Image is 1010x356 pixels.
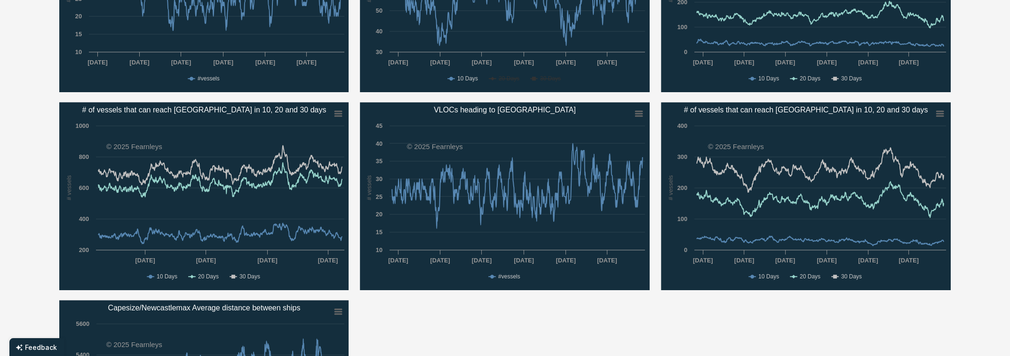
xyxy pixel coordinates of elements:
[677,215,687,222] text: 100
[376,7,382,14] text: 50
[75,122,88,129] text: 1000
[157,273,177,280] text: 10 Days
[430,257,450,264] text: [DATE]
[213,59,233,66] text: [DATE]
[899,257,919,264] text: [DATE]
[318,257,337,264] text: [DATE]
[76,320,89,327] text: 5600
[171,59,191,66] text: [DATE]
[198,273,218,280] text: 20 Days
[376,211,382,218] text: 20
[597,257,617,264] text: [DATE]
[841,273,862,280] text: 30 Days
[108,304,300,312] text: Capesize/Newcastlemax Average distance between ships
[677,153,687,160] text: 300
[239,273,260,280] text: 30 Days
[376,122,382,129] text: 45
[376,28,382,35] text: 40
[376,158,382,165] text: 35
[106,340,162,348] text: © 2025 Fearnleys
[376,175,382,182] text: 30
[775,257,795,264] text: [DATE]
[734,59,754,66] text: [DATE]
[376,229,382,236] text: 15
[430,59,450,66] text: [DATE]
[255,59,275,66] text: [DATE]
[389,59,408,66] text: [DATE]
[257,257,277,264] text: [DATE]
[556,257,576,264] text: [DATE]
[75,48,81,55] text: 10
[693,59,713,66] text: [DATE]
[667,175,674,200] text: # vessels
[376,140,382,147] text: 40
[775,59,795,66] text: [DATE]
[79,246,88,253] text: 200
[196,257,215,264] text: [DATE]
[472,257,492,264] text: [DATE]
[758,273,779,280] text: 10 Days
[296,59,316,66] text: [DATE]
[859,59,878,66] text: [DATE]
[366,175,373,200] text: # vessels
[758,75,779,82] text: 10 Days
[87,59,107,66] text: [DATE]
[899,59,919,66] text: [DATE]
[734,257,754,264] text: [DATE]
[677,24,687,31] text: 100
[376,246,382,253] text: 10
[684,246,687,253] text: 0
[376,48,382,55] text: 30
[514,257,534,264] text: [DATE]
[708,142,764,150] text: © 2025 Fearnleys
[360,102,650,290] svg: VLOCs heading to Australia
[684,48,687,55] text: 0
[472,59,492,66] text: [DATE]
[75,13,81,20] text: 20
[407,142,463,150] text: © 2025 Fearnleys
[498,273,520,280] text: #vessels
[59,102,349,290] svg: # of vessels that can reach Port Hedland in 10, 20 and 30 days
[376,193,382,200] text: 25
[841,75,862,82] text: 30 Days
[693,257,713,264] text: [DATE]
[106,142,162,150] text: © 2025 Fearnleys
[82,106,326,114] text: # of vessels that can reach [GEOGRAPHIC_DATA] in 10, 20 and 30 days
[198,75,220,82] text: #vessels
[514,59,534,66] text: [DATE]
[677,184,687,191] text: 200
[800,273,820,280] text: 20 Days
[389,257,408,264] text: [DATE]
[800,75,820,82] text: 20 Days
[129,59,149,66] text: [DATE]
[661,102,951,290] svg: # of vessels that can reach Baltimore in 10, 20 and 30 days
[817,257,837,264] text: [DATE]
[434,106,576,114] text: VLOCs heading to [GEOGRAPHIC_DATA]
[499,75,519,82] text: 20 Days
[457,75,478,82] text: 10 Days
[79,153,88,160] text: 800
[597,59,617,66] text: [DATE]
[135,257,155,264] text: [DATE]
[75,31,81,38] text: 15
[677,122,687,129] text: 400
[540,75,561,82] text: 30 Days
[79,184,88,191] text: 600
[684,106,928,114] text: # of vessels that can reach [GEOGRAPHIC_DATA] in 10, 20 and 30 days
[65,175,72,200] text: # vessels
[817,59,837,66] text: [DATE]
[556,59,576,66] text: [DATE]
[859,257,878,264] text: [DATE]
[79,215,88,222] text: 400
